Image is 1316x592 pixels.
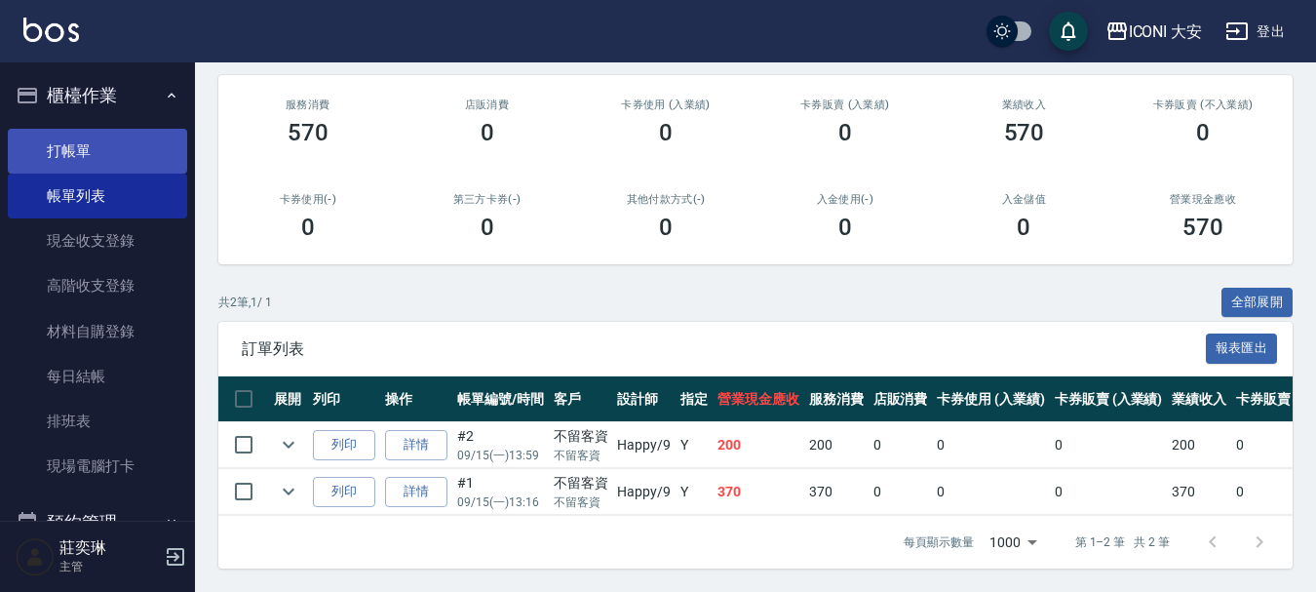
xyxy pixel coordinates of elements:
[8,129,187,174] a: 打帳單
[23,18,79,42] img: Logo
[8,218,187,263] a: 現金收支登錄
[8,497,187,548] button: 預約管理
[1221,288,1294,318] button: 全部展開
[1098,12,1211,52] button: ICONI 大安
[932,469,1050,515] td: 0
[838,119,852,146] h3: 0
[804,376,869,422] th: 服務消費
[869,469,933,515] td: 0
[274,430,303,459] button: expand row
[385,430,447,460] a: 詳情
[904,533,974,551] p: 每頁顯示數量
[779,99,911,111] h2: 卡券販賣 (入業績)
[1137,99,1269,111] h2: 卡券販賣 (不入業績)
[1182,214,1223,241] h3: 570
[1050,469,1168,515] td: 0
[1137,193,1269,206] h2: 營業現金應收
[549,376,613,422] th: 客戶
[8,70,187,121] button: 櫃檯作業
[242,99,374,111] h3: 服務消費
[421,99,554,111] h2: 店販消費
[612,422,676,468] td: Happy /9
[659,214,673,241] h3: 0
[452,376,549,422] th: 帳單編號/時間
[982,516,1044,569] div: 1000
[481,119,494,146] h3: 0
[932,422,1050,468] td: 0
[600,99,732,111] h2: 卡券使用 (入業績)
[1017,214,1030,241] h3: 0
[1004,119,1045,146] h3: 570
[16,537,55,576] img: Person
[421,193,554,206] h2: 第三方卡券(-)
[1218,14,1293,50] button: 登出
[869,376,933,422] th: 店販消費
[1167,469,1231,515] td: 370
[554,447,608,464] p: 不留客資
[457,493,544,511] p: 09/15 (一) 13:16
[385,477,447,507] a: 詳情
[481,214,494,241] h3: 0
[1206,334,1278,364] button: 報表匯出
[8,354,187,399] a: 每日結帳
[308,376,380,422] th: 列印
[1049,12,1088,51] button: save
[8,174,187,218] a: 帳單列表
[288,119,329,146] h3: 570
[869,422,933,468] td: 0
[659,119,673,146] h3: 0
[958,99,1091,111] h2: 業績收入
[457,447,544,464] p: 09/15 (一) 13:59
[452,422,549,468] td: #2
[676,422,713,468] td: Y
[600,193,732,206] h2: 其他付款方式(-)
[713,376,804,422] th: 營業現金應收
[1129,20,1203,44] div: ICONI 大安
[1075,533,1170,551] p: 第 1–2 筆 共 2 筆
[1196,119,1210,146] h3: 0
[313,477,375,507] button: 列印
[1167,422,1231,468] td: 200
[932,376,1050,422] th: 卡券使用 (入業績)
[8,309,187,354] a: 材料自購登錄
[838,214,852,241] h3: 0
[313,430,375,460] button: 列印
[274,477,303,506] button: expand row
[612,469,676,515] td: Happy /9
[804,422,869,468] td: 200
[59,538,159,558] h5: 莊奕琳
[269,376,308,422] th: 展開
[1167,376,1231,422] th: 業績收入
[8,399,187,444] a: 排班表
[242,339,1206,359] span: 訂單列表
[59,558,159,575] p: 主管
[713,469,804,515] td: 370
[713,422,804,468] td: 200
[8,444,187,489] a: 現場電腦打卡
[958,193,1091,206] h2: 入金儲值
[779,193,911,206] h2: 入金使用(-)
[218,294,272,311] p: 共 2 筆, 1 / 1
[1050,376,1168,422] th: 卡券販賣 (入業績)
[1206,338,1278,357] a: 報表匯出
[380,376,452,422] th: 操作
[554,426,608,447] div: 不留客資
[8,263,187,308] a: 高階收支登錄
[452,469,549,515] td: #1
[554,493,608,511] p: 不留客資
[242,193,374,206] h2: 卡券使用(-)
[804,469,869,515] td: 370
[1050,422,1168,468] td: 0
[301,214,315,241] h3: 0
[676,376,713,422] th: 指定
[676,469,713,515] td: Y
[554,473,608,493] div: 不留客資
[612,376,676,422] th: 設計師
